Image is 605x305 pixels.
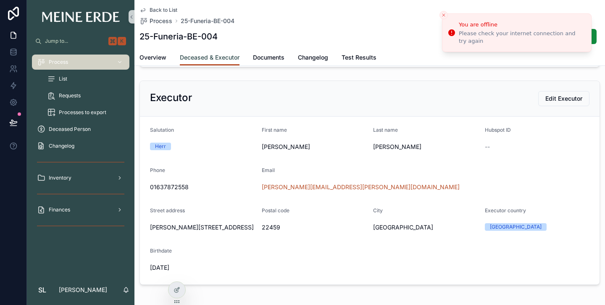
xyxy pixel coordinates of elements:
div: You are offline [459,21,584,29]
span: Processes to export [59,109,106,116]
span: Inventory [49,175,71,181]
span: Changelog [298,53,328,62]
span: K [118,38,125,44]
a: Test Results [342,50,376,67]
span: Back to List [150,7,177,13]
img: App logo [42,12,120,22]
a: Requests [42,88,129,103]
span: List [59,76,67,82]
span: Salutation [150,127,174,133]
span: Requests [59,92,81,99]
span: Changelog [49,143,74,149]
span: First name [262,127,287,133]
span: Hubspot ID [485,127,511,133]
span: Postal code [262,207,289,214]
span: Finances [49,206,70,213]
span: [PERSON_NAME][STREET_ADDRESS] [150,223,255,232]
a: Deceased & Executor [180,50,239,66]
a: Back to List [139,7,177,13]
a: Documents [253,50,284,67]
span: Email [262,167,275,173]
span: Deceased Person [49,126,91,133]
span: Jump to... [45,38,105,44]
a: Process [139,17,172,25]
button: Close toast [439,11,448,19]
div: Herr [155,143,166,150]
a: 25-Funeria-BE-004 [181,17,234,25]
p: [PERSON_NAME] [59,286,107,294]
span: Executor country [485,207,526,214]
span: Last name [373,127,398,133]
span: Deceased & Executor [180,53,239,62]
a: Changelog [32,138,129,154]
a: Finances [32,202,129,217]
span: Documents [253,53,284,62]
span: Overview [139,53,166,62]
h2: Executor [150,91,192,104]
a: [PERSON_NAME][EMAIL_ADDRESS][PERSON_NAME][DOMAIN_NAME] [262,183,460,191]
span: [GEOGRAPHIC_DATA] [373,223,478,232]
span: Street address [150,207,185,214]
span: Process [150,17,172,25]
h1: 25-Funeria-BE-004 [139,31,218,42]
a: Changelog [298,50,328,67]
span: [PERSON_NAME] [262,143,367,151]
span: [DATE] [150,263,255,272]
div: scrollable content [27,49,134,243]
div: Please check your internet connection and try again [459,30,584,45]
span: 22459 [262,223,367,232]
div: [GEOGRAPHIC_DATA] [490,223,542,231]
span: Phone [150,167,165,173]
span: Test Results [342,53,376,62]
span: -- [485,143,490,151]
a: Overview [139,50,166,67]
span: Birthdate [150,248,172,254]
span: SL [38,285,46,295]
span: City [373,207,383,214]
a: Processes to export [42,105,129,120]
button: Edit Executor [538,91,589,106]
span: Process [49,59,68,65]
a: Inventory [32,170,129,185]
span: Edit Executor [545,94,582,103]
button: Jump to...K [32,34,129,49]
a: Deceased Person [32,122,129,137]
span: [PERSON_NAME] [373,143,478,151]
a: List [42,71,129,86]
a: Process [32,55,129,70]
span: 01637872558 [150,183,255,191]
